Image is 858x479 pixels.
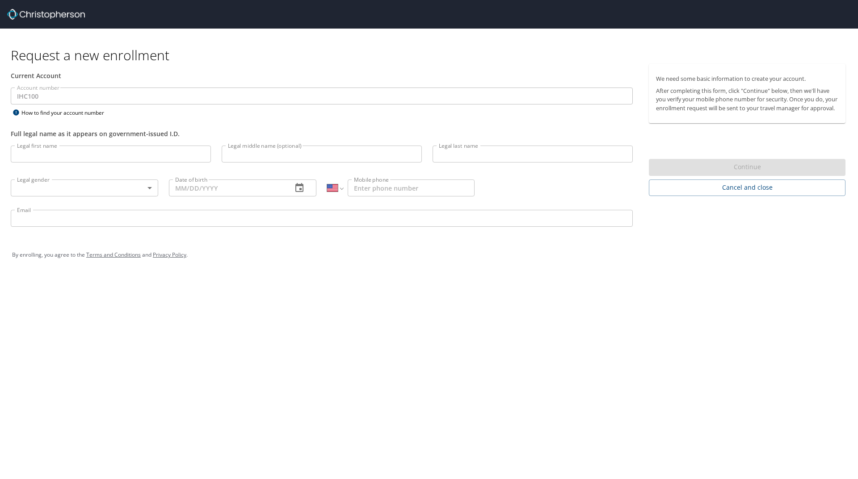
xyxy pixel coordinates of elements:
div: How to find your account number [11,107,122,118]
input: Enter phone number [348,179,475,196]
div: Full legal name as it appears on government-issued I.D. [11,129,633,138]
h1: Request a new enrollment [11,46,853,64]
div: By enrolling, you agree to the and . [12,244,846,266]
button: Cancel and close [649,179,845,196]
img: cbt logo [7,9,85,20]
div: ​ [11,179,158,196]
div: Current Account [11,71,633,80]
span: Cancel and close [656,182,838,193]
a: Privacy Policy [153,251,186,258]
a: Terms and Conditions [86,251,141,258]
p: We need some basic information to create your account. [656,75,838,83]
p: After completing this form, click "Continue" below, then we'll have you verify your mobile phone ... [656,87,838,112]
input: MM/DD/YYYY [169,179,285,196]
